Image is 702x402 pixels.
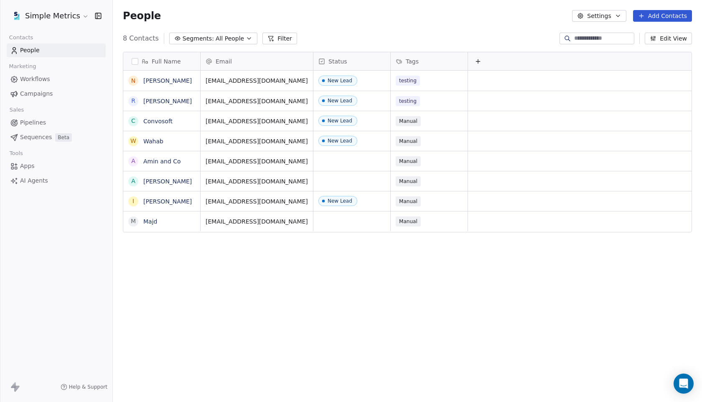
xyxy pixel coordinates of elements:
[313,52,390,70] div: Status
[143,218,157,225] a: Majd
[123,10,161,22] span: People
[12,11,22,21] img: sm-oviond-logo.png
[6,147,26,160] span: Tools
[183,34,214,43] span: Segments:
[20,89,53,98] span: Campaigns
[123,33,159,43] span: 8 Contacts
[131,117,135,125] div: C
[20,75,50,84] span: Workflows
[7,116,106,130] a: Pipelines
[396,216,421,226] span: Manual
[123,52,200,70] div: Full Name
[206,76,308,85] span: [EMAIL_ADDRESS][DOMAIN_NAME]
[143,77,192,84] a: [PERSON_NAME]
[7,159,106,173] a: Apps
[143,98,192,104] a: [PERSON_NAME]
[6,104,28,116] span: Sales
[132,197,134,206] div: I
[216,34,244,43] span: All People
[328,198,352,204] div: New Lead
[143,138,163,145] a: Wahab
[20,46,40,55] span: People
[10,9,89,23] button: Simple Metrics
[143,178,192,185] a: [PERSON_NAME]
[7,130,106,144] a: SequencesBeta
[69,384,107,390] span: Help & Support
[406,57,419,66] span: Tags
[131,97,135,105] div: R
[7,43,106,57] a: People
[396,136,421,146] span: Manual
[131,217,136,226] div: M
[131,76,135,85] div: N
[206,157,308,165] span: [EMAIL_ADDRESS][DOMAIN_NAME]
[206,97,308,105] span: [EMAIL_ADDRESS][DOMAIN_NAME]
[206,137,308,145] span: [EMAIL_ADDRESS][DOMAIN_NAME]
[396,76,420,86] span: testing
[25,10,80,21] span: Simple Metrics
[5,31,37,44] span: Contacts
[328,98,352,104] div: New Lead
[206,177,308,186] span: [EMAIL_ADDRESS][DOMAIN_NAME]
[674,374,694,394] div: Open Intercom Messenger
[20,162,35,170] span: Apps
[143,198,192,205] a: [PERSON_NAME]
[20,118,46,127] span: Pipelines
[130,137,136,145] div: W
[206,197,308,206] span: [EMAIL_ADDRESS][DOMAIN_NAME]
[572,10,626,22] button: Settings
[7,87,106,101] a: Campaigns
[7,72,106,86] a: Workflows
[396,196,421,206] span: Manual
[262,33,297,44] button: Filter
[55,133,72,142] span: Beta
[152,57,181,66] span: Full Name
[61,384,107,390] a: Help & Support
[5,60,40,73] span: Marketing
[201,52,313,70] div: Email
[396,176,421,186] span: Manual
[143,118,173,125] a: Convosoft
[633,10,692,22] button: Add Contacts
[20,176,48,185] span: AI Agents
[216,57,232,66] span: Email
[7,174,106,188] a: AI Agents
[645,33,692,44] button: Edit View
[131,157,135,165] div: A
[328,118,352,124] div: New Lead
[328,78,352,84] div: New Lead
[396,116,421,126] span: Manual
[206,217,308,226] span: [EMAIL_ADDRESS][DOMAIN_NAME]
[328,57,347,66] span: Status
[328,138,352,144] div: New Lead
[201,71,692,386] div: grid
[396,156,421,166] span: Manual
[396,96,420,106] span: testing
[206,117,308,125] span: [EMAIL_ADDRESS][DOMAIN_NAME]
[123,71,201,386] div: grid
[391,52,468,70] div: Tags
[131,177,135,186] div: A
[143,158,181,165] a: Amin and Co
[20,133,52,142] span: Sequences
